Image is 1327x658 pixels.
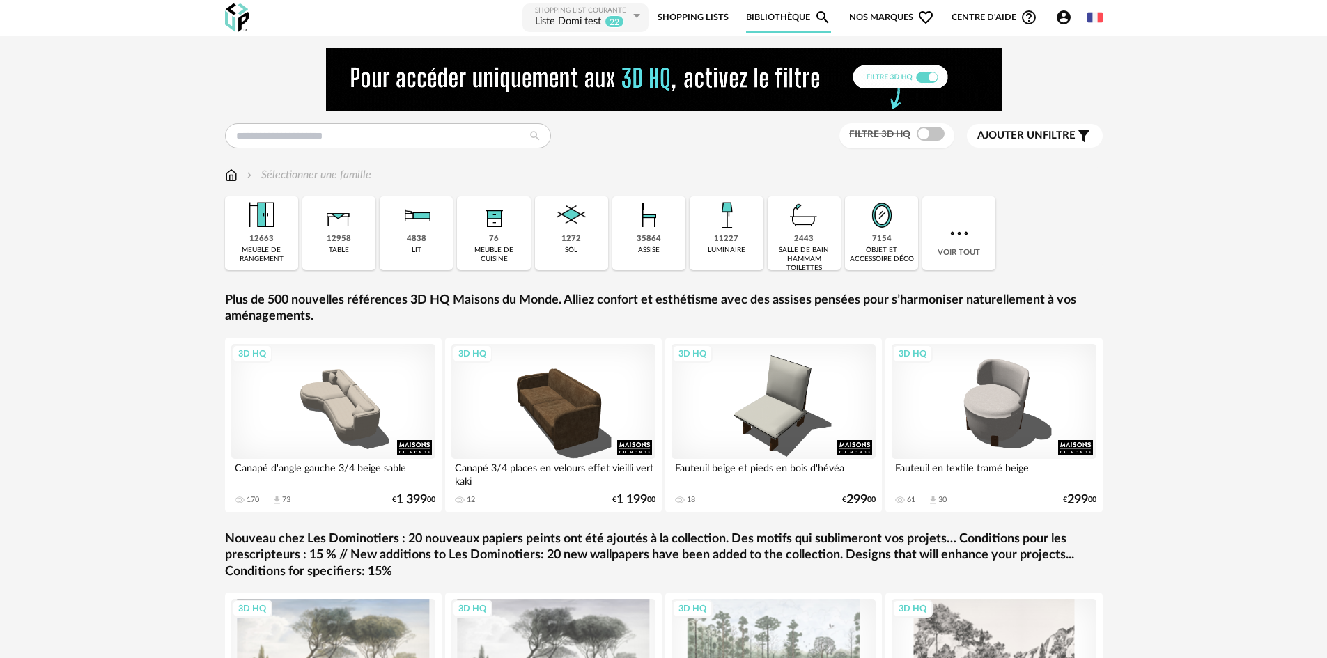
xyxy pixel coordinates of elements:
span: Filtre 3D HQ [849,130,910,139]
div: € 00 [392,495,435,505]
a: BibliothèqueMagnify icon [746,2,831,33]
span: Account Circle icon [1055,9,1078,26]
span: Account Circle icon [1055,9,1072,26]
a: 3D HQ Fauteuil en textile tramé beige 61 Download icon 30 €29900 [885,338,1103,512]
div: Fauteuil en textile tramé beige [892,459,1096,487]
img: more.7b13dc1.svg [947,221,972,246]
div: 3D HQ [232,600,272,618]
a: Nouveau chez Les Dominotiers : 20 nouveaux papiers peints ont été ajoutés à la collection. Des mo... [225,531,1103,580]
div: 61 [907,495,915,505]
div: Liste Domi test [535,15,601,29]
img: Assise.png [630,196,668,234]
div: 18 [687,495,695,505]
div: 35864 [637,234,661,244]
div: lit [412,246,421,255]
button: Ajouter unfiltre Filter icon [967,124,1103,148]
img: svg+xml;base64,PHN2ZyB3aWR0aD0iMTYiIGhlaWdodD0iMTciIHZpZXdCb3g9IjAgMCAxNiAxNyIgZmlsbD0ibm9uZSIgeG... [225,167,238,183]
div: 12663 [249,234,274,244]
span: Nos marques [849,2,934,33]
div: objet et accessoire déco [849,246,914,264]
div: 4838 [407,234,426,244]
div: Sélectionner une famille [244,167,371,183]
img: Sol.png [552,196,590,234]
div: Shopping List courante [535,6,630,15]
img: NEW%20NEW%20HQ%20NEW_V1.gif [326,48,1002,111]
img: Literie.png [398,196,435,234]
div: € 00 [842,495,876,505]
div: 12958 [327,234,351,244]
span: Ajouter un [977,130,1043,141]
div: € 00 [612,495,655,505]
img: Meuble%20de%20rangement.png [242,196,280,234]
img: Miroir.png [863,196,901,234]
div: salle de bain hammam toilettes [772,246,837,273]
div: 3D HQ [672,600,713,618]
div: 3D HQ [892,600,933,618]
span: Help Circle Outline icon [1021,9,1037,26]
div: 30 [938,495,947,505]
div: meuble de cuisine [461,246,526,264]
div: 73 [282,495,290,505]
a: 3D HQ Canapé d'angle gauche 3/4 beige sable 170 Download icon 73 €1 39900 [225,338,442,512]
img: Table.png [320,196,357,234]
span: filtre [977,129,1076,143]
span: Download icon [928,495,938,506]
div: 3D HQ [892,345,933,363]
img: Luminaire.png [708,196,745,234]
div: Voir tout [922,196,995,270]
span: Centre d'aideHelp Circle Outline icon [952,9,1037,26]
img: OXP [225,3,249,32]
span: 1 199 [616,495,647,505]
a: 3D HQ Fauteuil beige et pieds en bois d'hévéa 18 €29900 [665,338,883,512]
span: 299 [846,495,867,505]
div: 12 [467,495,475,505]
img: Salle%20de%20bain.png [785,196,823,234]
div: 11227 [714,234,738,244]
a: Plus de 500 nouvelles références 3D HQ Maisons du Monde. Alliez confort et esthétisme avec des as... [225,292,1103,325]
span: 1 399 [396,495,427,505]
div: 3D HQ [452,345,492,363]
div: 3D HQ [232,345,272,363]
div: 3D HQ [452,600,492,618]
div: Canapé d'angle gauche 3/4 beige sable [231,459,436,487]
div: 7154 [872,234,892,244]
img: svg+xml;base64,PHN2ZyB3aWR0aD0iMTYiIGhlaWdodD0iMTYiIHZpZXdCb3g9IjAgMCAxNiAxNiIgZmlsbD0ibm9uZSIgeG... [244,167,255,183]
img: fr [1087,10,1103,25]
div: table [329,246,349,255]
div: 1272 [561,234,581,244]
span: Magnify icon [814,9,831,26]
div: 3D HQ [672,345,713,363]
div: 2443 [794,234,814,244]
sup: 22 [605,15,624,28]
div: € 00 [1063,495,1096,505]
a: Shopping Lists [658,2,729,33]
span: Heart Outline icon [917,9,934,26]
div: meuble de rangement [229,246,294,264]
a: 3D HQ Canapé 3/4 places en velours effet vieilli vert kaki 12 €1 19900 [445,338,662,512]
span: Download icon [272,495,282,506]
span: Filter icon [1076,127,1092,144]
div: luminaire [708,246,745,255]
div: assise [638,246,660,255]
span: 299 [1067,495,1088,505]
div: 170 [247,495,259,505]
img: Rangement.png [475,196,513,234]
div: 76 [489,234,499,244]
div: sol [565,246,577,255]
div: Canapé 3/4 places en velours effet vieilli vert kaki [451,459,656,487]
div: Fauteuil beige et pieds en bois d'hévéa [672,459,876,487]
